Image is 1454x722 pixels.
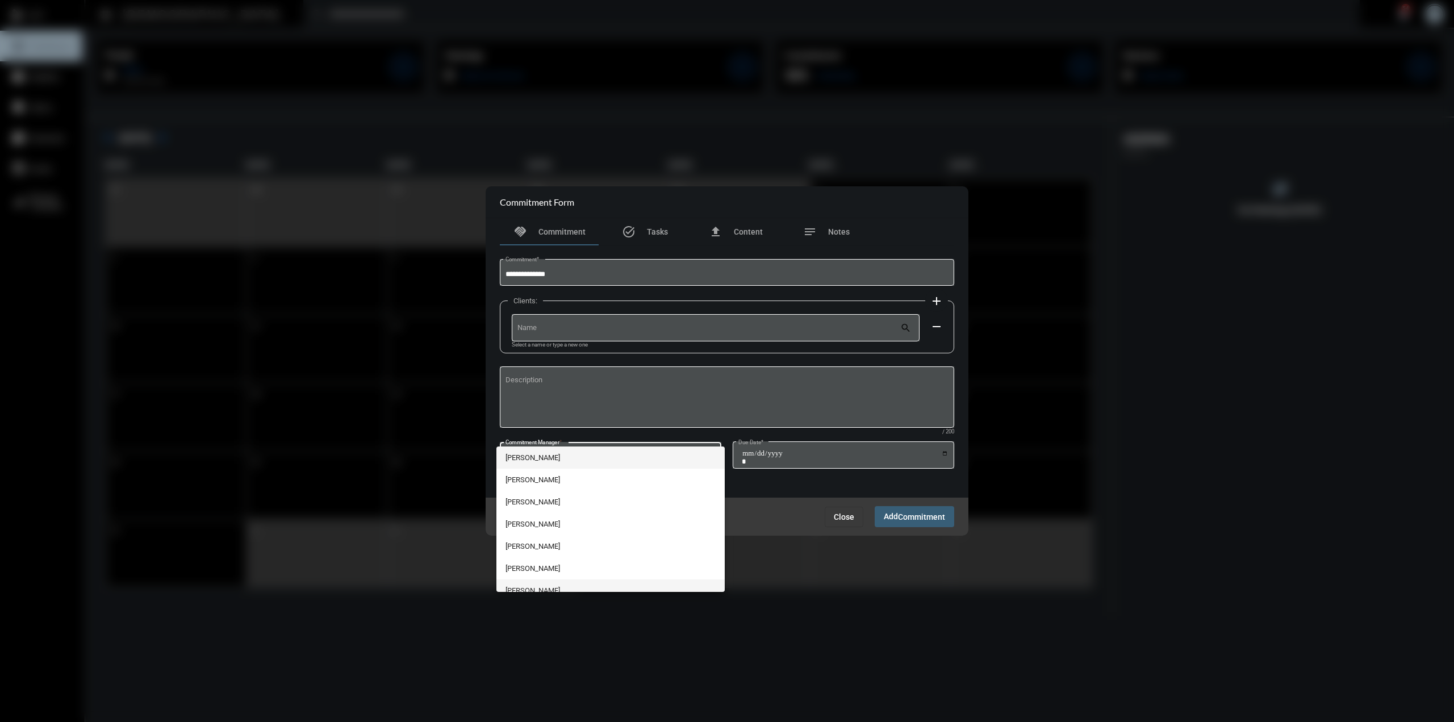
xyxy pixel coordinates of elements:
span: [PERSON_NAME] [505,446,716,469]
span: [PERSON_NAME] [505,557,716,579]
span: [PERSON_NAME] [505,579,716,602]
span: [PERSON_NAME] [505,469,716,491]
span: [PERSON_NAME] [505,491,716,513]
span: [PERSON_NAME] [505,535,716,557]
span: [PERSON_NAME] [505,513,716,535]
